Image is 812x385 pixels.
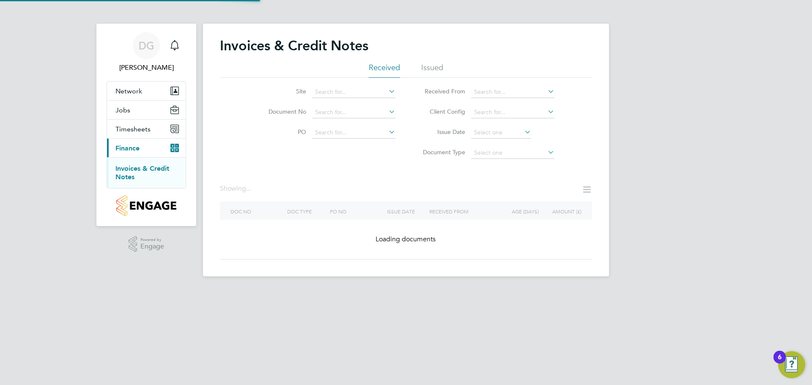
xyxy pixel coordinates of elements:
a: Invoices & Credit Notes [115,164,169,181]
button: Jobs [107,101,186,119]
a: Go to home page [107,195,186,216]
div: Showing [220,184,253,193]
li: Received [369,63,400,78]
label: Issue Date [417,128,465,136]
button: Open Resource Center, 6 new notifications [778,351,805,378]
span: Timesheets [115,125,151,133]
label: Site [258,87,306,95]
span: DG [139,40,154,51]
input: Search for... [312,86,395,98]
span: Finance [115,144,140,152]
label: PO [258,128,306,136]
h2: Invoices & Credit Notes [220,37,368,54]
nav: Main navigation [96,24,196,226]
label: Document No [258,108,306,115]
span: Network [115,87,142,95]
input: Search for... [471,106,554,118]
label: Client Config [417,108,465,115]
span: Jobs [115,106,130,114]
div: 6 [778,357,782,368]
input: Search for... [471,86,554,98]
div: Finance [107,157,186,188]
img: countryside-properties-logo-retina.png [116,195,176,216]
span: David Green [107,63,186,73]
input: Search for... [312,106,395,118]
span: Engage [140,243,164,250]
button: Timesheets [107,120,186,138]
label: Document Type [417,148,465,156]
button: Network [107,82,186,100]
input: Select one [471,127,531,139]
a: DG[PERSON_NAME] [107,32,186,73]
span: Powered by [140,236,164,243]
input: Select one [471,147,554,159]
input: Search for... [312,127,395,139]
a: Powered byEngage [129,236,165,252]
label: Received From [417,87,465,95]
li: Issued [421,63,443,78]
span: ... [246,184,251,193]
button: Finance [107,139,186,157]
